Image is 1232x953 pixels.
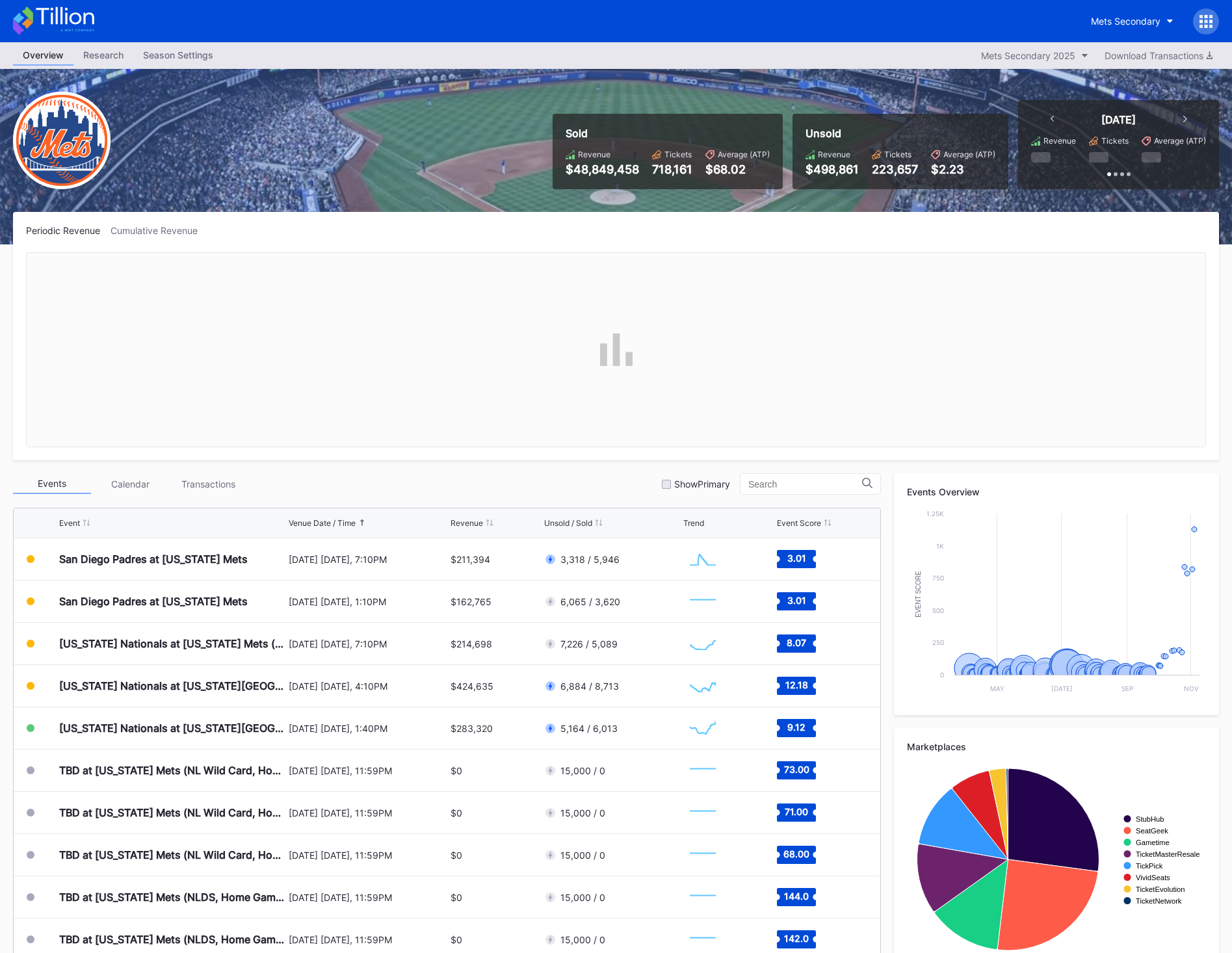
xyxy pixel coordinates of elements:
[111,225,208,236] div: Cumulative Revenue
[683,839,722,871] svg: Chart title
[560,934,605,945] div: 15,000 / 0
[289,934,447,945] div: [DATE] [DATE], 11:59PM
[59,637,285,650] div: [US_STATE] Nationals at [US_STATE] Mets (Pop-Up Home Run Apple Giveaway)
[784,933,809,944] text: 142.0
[915,571,922,618] text: Event Score
[683,518,704,528] div: Trend
[1081,9,1183,33] button: Mets Secondary
[451,638,492,649] div: $214,698
[289,638,447,649] div: [DATE] [DATE], 7:10PM
[133,46,223,64] div: Season Settings
[451,518,483,528] div: Revenue
[451,934,462,945] div: $0
[1184,685,1199,692] text: Nov
[560,723,618,734] div: 5,164 / 6,013
[289,518,356,528] div: Venue Date / Time
[674,478,730,490] div: Show Primary
[59,891,285,904] div: TBD at [US_STATE] Mets (NLDS, Home Game 1) (If Necessary) (Date TBD)
[560,850,605,861] div: 15,000 / 0
[59,764,285,777] div: TBD at [US_STATE] Mets (NL Wild Card, Home Game 1) (If Necessary)
[932,574,944,582] text: 750
[566,163,639,176] div: $48,849,458
[784,891,809,902] text: 144.0
[451,681,493,692] div: $424,635
[13,46,73,66] a: Overview
[705,163,770,176] div: $68.02
[718,150,770,159] div: Average (ATP)
[683,712,722,744] svg: Chart title
[560,681,619,692] div: 6,884 / 8,713
[872,163,918,176] div: 223,657
[683,881,722,913] svg: Chart title
[683,585,722,618] svg: Chart title
[59,933,285,946] div: TBD at [US_STATE] Mets (NLDS, Home Game 2) (If Necessary) (Date TBD)
[787,637,806,648] text: 8.07
[59,595,248,608] div: San Diego Padres at [US_STATE] Mets
[1105,50,1212,61] div: Download Transactions
[1136,839,1170,846] text: Gametime
[932,638,944,646] text: 250
[451,554,490,565] div: $211,394
[907,507,1206,702] svg: Chart title
[560,892,605,903] div: 15,000 / 0
[981,50,1075,61] div: Mets Secondary 2025
[560,554,620,565] div: 3,318 / 5,946
[560,638,618,649] div: 7,226 / 5,089
[806,163,859,176] div: $498,861
[936,542,944,550] text: 1k
[783,764,809,775] text: 73.00
[451,807,462,818] div: $0
[785,806,808,817] text: 71.00
[785,679,807,690] text: 12.18
[1091,16,1160,27] div: Mets Secondary
[990,685,1004,692] text: May
[451,765,462,776] div: $0
[59,679,285,692] div: [US_STATE] Nationals at [US_STATE][GEOGRAPHIC_DATA] (Long Sleeve T-Shirt Giveaway)
[59,518,80,528] div: Event
[683,670,722,702] svg: Chart title
[289,892,447,903] div: [DATE] [DATE], 11:59PM
[289,850,447,861] div: [DATE] [DATE], 11:59PM
[975,47,1095,64] button: Mets Secondary 2025
[73,46,133,64] div: Research
[783,848,809,859] text: 68.00
[907,486,1206,497] div: Events Overview
[652,163,692,176] div: 718,161
[683,627,722,660] svg: Chart title
[289,554,447,565] div: [DATE] [DATE], 7:10PM
[943,150,995,159] div: Average (ATP)
[1136,815,1164,823] text: StubHub
[451,850,462,861] div: $0
[1101,113,1136,126] div: [DATE]
[289,596,447,607] div: [DATE] [DATE], 1:10PM
[289,765,447,776] div: [DATE] [DATE], 11:59PM
[578,150,610,159] div: Revenue
[451,892,462,903] div: $0
[289,681,447,692] div: [DATE] [DATE], 4:10PM
[289,807,447,818] div: [DATE] [DATE], 11:59PM
[451,723,493,734] div: $283,320
[748,479,862,490] input: Search
[1136,885,1185,893] text: TicketEvolution
[560,765,605,776] div: 15,000 / 0
[1098,47,1219,64] button: Download Transactions
[818,150,850,159] div: Revenue
[806,127,995,140] div: Unsold
[1121,685,1133,692] text: Sep
[91,474,169,494] div: Calendar
[169,474,247,494] div: Transactions
[73,46,133,66] a: Research
[13,474,91,494] div: Events
[59,806,285,819] div: TBD at [US_STATE] Mets (NL Wild Card, Home Game 2) (If Necessary)
[560,807,605,818] div: 15,000 / 0
[1136,862,1163,870] text: TickPick
[289,723,447,734] div: [DATE] [DATE], 1:40PM
[787,553,806,564] text: 3.01
[884,150,911,159] div: Tickets
[1136,897,1182,905] text: TicketNetwork
[13,92,111,189] img: New-York-Mets-Transparent.png
[451,596,491,607] div: $162,765
[932,607,944,614] text: 500
[683,796,722,829] svg: Chart title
